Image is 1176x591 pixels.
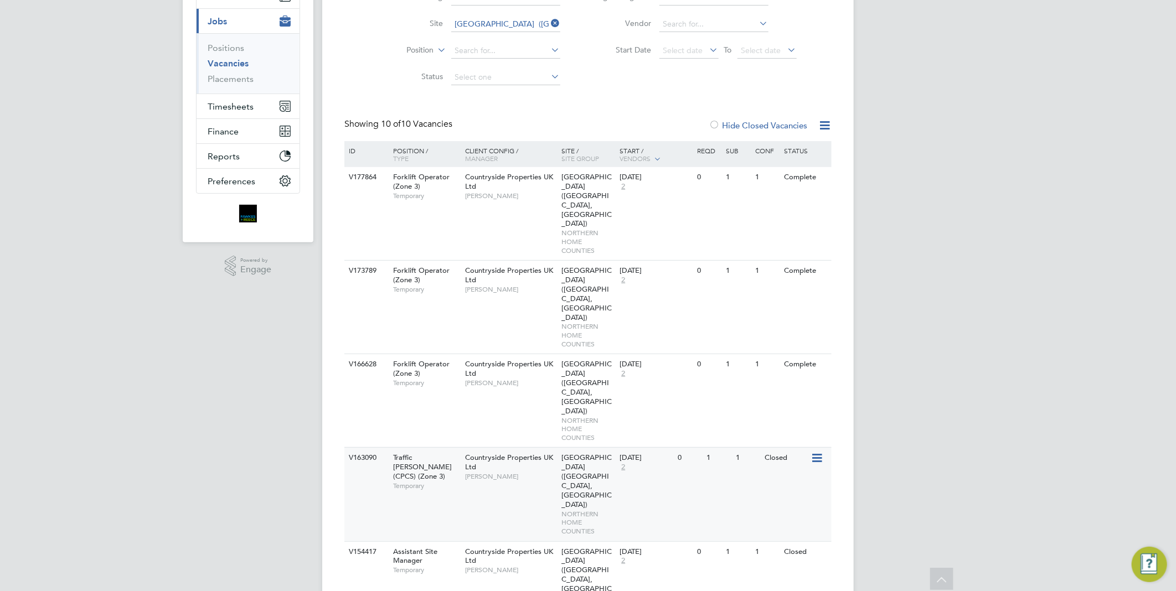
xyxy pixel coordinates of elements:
span: Site Group [562,154,600,163]
span: NORTHERN HOME COUNTIES [562,322,615,348]
label: Site [380,18,443,28]
div: Closed [762,448,811,468]
label: Vendor [588,18,652,28]
div: 0 [694,354,723,375]
span: [GEOGRAPHIC_DATA] ([GEOGRAPHIC_DATA], [GEOGRAPHIC_DATA]) [562,172,612,228]
div: Complete [782,354,830,375]
span: Select date [741,45,781,55]
span: 2 [620,556,627,566]
div: Client Config / [462,141,559,168]
div: 0 [694,542,723,562]
div: [DATE] [620,453,672,463]
div: Sub [724,141,752,160]
div: Status [782,141,830,160]
span: [PERSON_NAME] [465,191,556,200]
div: Start / [617,141,694,169]
div: V173789 [346,261,385,281]
div: 0 [694,261,723,281]
button: Reports [197,144,300,168]
span: Countryside Properties UK Ltd [465,172,553,191]
span: Vendors [620,154,651,163]
span: Powered by [240,256,271,265]
span: Temporary [393,285,460,294]
span: To [721,43,735,57]
div: [DATE] [620,173,692,182]
input: Search for... [451,17,560,32]
label: Status [380,71,443,81]
span: [GEOGRAPHIC_DATA] ([GEOGRAPHIC_DATA], [GEOGRAPHIC_DATA]) [562,359,612,415]
div: Position / [385,141,462,168]
input: Select one [451,70,560,85]
label: Hide Closed Vacancies [709,120,807,131]
div: 1 [704,448,733,468]
span: NORTHERN HOME COUNTIES [562,416,615,442]
span: Countryside Properties UK Ltd [465,547,553,566]
div: V166628 [346,354,385,375]
span: 10 Vacancies [381,118,452,129]
div: V154417 [346,542,385,562]
div: 1 [752,167,781,188]
span: 2 [620,369,627,379]
span: [PERSON_NAME] [465,566,556,574]
input: Search for... [659,17,768,32]
span: Select date [663,45,703,55]
div: ID [346,141,385,160]
span: [GEOGRAPHIC_DATA] ([GEOGRAPHIC_DATA], [GEOGRAPHIC_DATA]) [562,453,612,509]
span: NORTHERN HOME COUNTIES [562,229,615,255]
a: Placements [208,74,254,84]
button: Finance [197,119,300,143]
span: Temporary [393,191,460,200]
div: [DATE] [620,547,692,557]
div: 1 [752,261,781,281]
span: Forklift Operator (Zone 3) [393,172,450,191]
label: Position [370,45,434,56]
input: Search for... [451,43,560,59]
img: bromak-logo-retina.png [239,205,257,222]
span: NORTHERN HOME COUNTIES [562,510,615,536]
span: Finance [208,126,239,137]
div: 0 [694,167,723,188]
div: Conf [752,141,781,160]
div: Reqd [694,141,723,160]
span: Assistant Site Manager [393,547,437,566]
div: 1 [752,542,781,562]
div: 1 [724,261,752,281]
span: Countryside Properties UK Ltd [465,359,553,378]
button: Jobs [197,9,300,33]
span: Temporary [393,481,460,490]
a: Powered byEngage [225,256,272,277]
span: Reports [208,151,240,162]
div: Showing [344,118,455,130]
span: Temporary [393,379,460,387]
span: 2 [620,276,627,285]
button: Preferences [197,169,300,193]
div: Complete [782,261,830,281]
span: Timesheets [208,101,254,112]
div: [DATE] [620,360,692,369]
span: 2 [620,182,627,191]
div: 1 [752,354,781,375]
span: Forklift Operator (Zone 3) [393,359,450,378]
span: Jobs [208,16,227,27]
label: Start Date [588,45,652,55]
div: 1 [724,542,752,562]
button: Engage Resource Center [1132,547,1167,582]
span: 2 [620,463,627,472]
span: Countryside Properties UK Ltd [465,453,553,471]
span: Countryside Properties UK Ltd [465,266,553,284]
span: [PERSON_NAME] [465,285,556,294]
span: Preferences [208,176,255,186]
div: V177864 [346,167,385,188]
span: [PERSON_NAME] [465,379,556,387]
div: 1 [724,167,752,188]
span: Temporary [393,566,460,574]
div: Jobs [197,33,300,94]
a: Positions [208,43,244,53]
span: Manager [465,154,498,163]
span: [GEOGRAPHIC_DATA] ([GEOGRAPHIC_DATA], [GEOGRAPHIC_DATA]) [562,266,612,322]
button: Timesheets [197,94,300,118]
a: Go to home page [196,205,300,222]
div: [DATE] [620,266,692,276]
div: Site / [559,141,617,168]
span: 10 of [381,118,401,129]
